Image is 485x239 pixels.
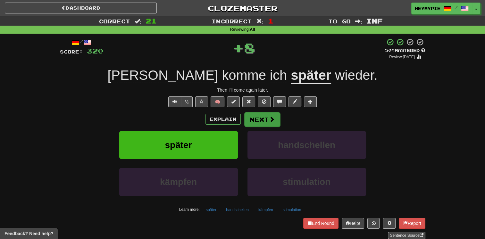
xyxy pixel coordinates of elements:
span: Incorrect [212,18,252,24]
strong: All [250,27,255,32]
button: handschellen [247,131,366,159]
span: Score: [60,49,83,54]
div: Then I'll come again later. [60,87,425,93]
button: Edit sentence (alt+d) [288,96,301,107]
span: später [165,140,192,150]
span: 1 [268,17,273,25]
span: To go [328,18,351,24]
small: Learn more: [179,207,200,212]
span: Open feedback widget [4,230,53,237]
span: . [331,68,378,83]
span: + [233,38,244,57]
button: ½ [181,96,193,107]
span: 8 [244,40,255,56]
div: Mastered [385,48,425,54]
button: Explain [205,114,241,125]
span: 320 [87,47,103,55]
button: Report [399,218,425,229]
a: HeyMyPie / [411,3,472,14]
button: handschellen [222,205,252,215]
span: / [455,5,458,10]
button: stimulation [279,205,305,215]
button: End Round [303,218,339,229]
span: Correct [99,18,130,24]
button: kämpfen [255,205,277,215]
button: Play sentence audio (ctl+space) [168,96,181,107]
span: : [256,19,263,24]
a: Dashboard [5,3,157,13]
span: 21 [146,17,157,25]
button: Set this sentence to 100% Mastered (alt+m) [227,96,240,107]
small: Review: [DATE] [389,55,415,59]
button: später [119,131,238,159]
button: Reset to 0% Mastered (alt+r) [242,96,255,107]
span: kämpfen [160,177,197,187]
span: komme [222,68,266,83]
span: : [355,19,362,24]
button: stimulation [247,168,366,196]
span: ich [270,68,287,83]
button: Favorite sentence (alt+f) [195,96,208,107]
a: Clozemaster [166,3,318,14]
span: 50 % [385,48,395,53]
button: Next [244,112,280,127]
button: Help! [342,218,364,229]
button: Ignore sentence (alt+i) [258,96,271,107]
span: : [135,19,142,24]
span: Inf [366,17,383,25]
button: Discuss sentence (alt+u) [273,96,286,107]
span: stimulation [283,177,330,187]
button: Round history (alt+y) [367,218,380,229]
button: 🧠 [211,96,224,107]
span: handschellen [278,140,335,150]
button: Add to collection (alt+a) [304,96,317,107]
button: kämpfen [119,168,238,196]
u: später [291,68,331,84]
span: [PERSON_NAME] [107,68,218,83]
span: wieder [335,68,374,83]
div: / [60,38,103,46]
div: Text-to-speech controls [167,96,193,107]
button: später [202,205,220,215]
a: Sentence Source [388,232,425,239]
span: HeyMyPie [415,5,440,11]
